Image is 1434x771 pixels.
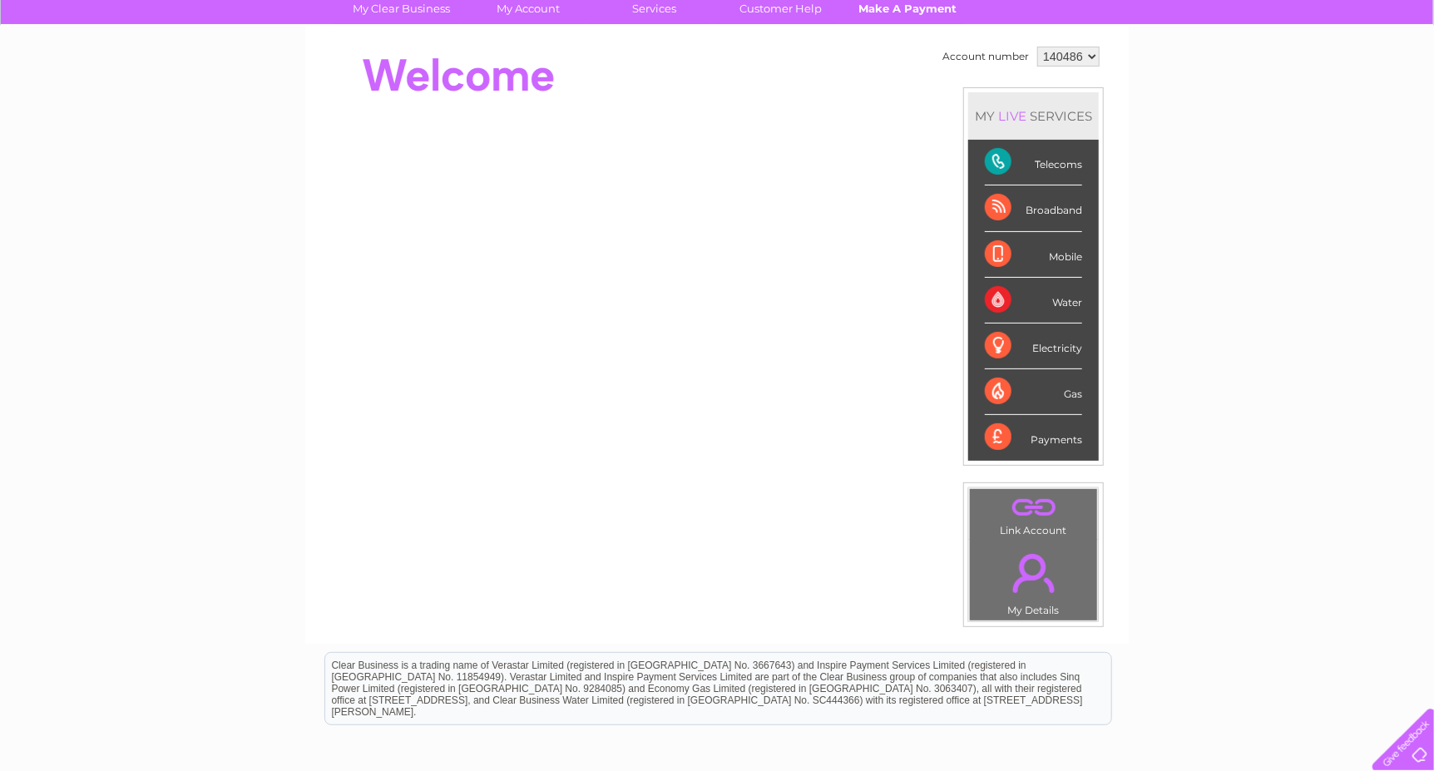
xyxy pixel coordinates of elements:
[985,232,1082,278] div: Mobile
[995,108,1030,124] div: LIVE
[938,42,1033,71] td: Account number
[969,540,1098,621] td: My Details
[1141,71,1173,83] a: Water
[325,9,1111,81] div: Clear Business is a trading name of Verastar Limited (registered in [GEOGRAPHIC_DATA] No. 3667643...
[974,493,1093,522] a: .
[974,544,1093,602] a: .
[985,140,1082,185] div: Telecoms
[985,324,1082,369] div: Electricity
[1120,8,1235,29] a: 0333 014 3131
[968,92,1099,140] div: MY SERVICES
[985,185,1082,231] div: Broadband
[985,415,1082,460] div: Payments
[1183,71,1219,83] a: Energy
[50,43,135,94] img: logo.png
[985,369,1082,415] div: Gas
[1379,71,1418,83] a: Log out
[1229,71,1279,83] a: Telecoms
[969,488,1098,541] td: Link Account
[1323,71,1364,83] a: Contact
[985,278,1082,324] div: Water
[1289,71,1313,83] a: Blog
